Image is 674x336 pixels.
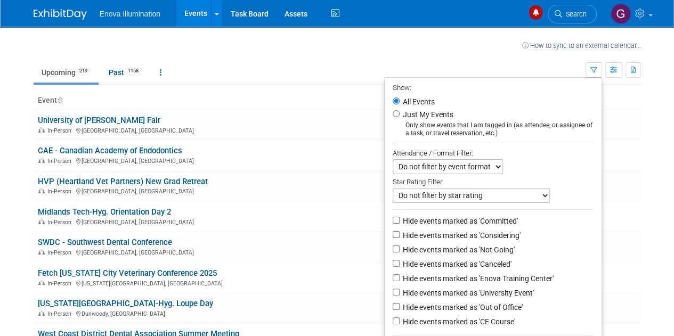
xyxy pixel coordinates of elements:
[34,9,87,20] img: ExhibitDay
[401,216,518,226] label: Hide events marked as 'Committed'
[401,98,435,105] label: All Events
[38,268,217,278] a: Fetch [US_STATE] City Veterinary Conference 2025
[34,92,398,110] th: Event
[401,109,453,120] label: Just My Events
[38,249,45,255] img: In-Person Event
[393,147,594,159] div: Attendance / Format Filter:
[47,219,75,226] span: In-Person
[47,127,75,134] span: In-Person
[611,4,631,24] img: Garrett Alcaraz
[38,188,45,193] img: In-Person Event
[38,186,394,195] div: [GEOGRAPHIC_DATA], [GEOGRAPHIC_DATA]
[38,219,45,224] img: In-Person Event
[76,67,91,75] span: 219
[100,10,160,18] span: Enova Illumination
[38,280,45,285] img: In-Person Event
[101,62,150,83] a: Past1158
[401,273,554,284] label: Hide events marked as 'Enova Training Center'
[548,5,597,23] a: Search
[47,158,75,165] span: In-Person
[38,310,45,316] img: In-Person Event
[393,174,594,188] div: Star Rating Filter:
[38,299,213,308] a: [US_STATE][GEOGRAPHIC_DATA]-Hyg. Loupe Day
[401,288,534,298] label: Hide events marked as 'University Event'
[393,121,594,137] div: Only show events that I am tagged in (as attendee, or assignee of a task, or travel reservation, ...
[401,316,515,327] label: Hide events marked as 'CE Course'
[401,259,511,269] label: Hide events marked as 'Canceled'
[47,188,75,195] span: In-Person
[38,237,172,247] a: SWDC - Southwest Dental Conference
[57,96,62,104] a: Sort by Event Name
[38,248,394,256] div: [GEOGRAPHIC_DATA], [GEOGRAPHIC_DATA]
[38,309,394,317] div: Dunwoody, [GEOGRAPHIC_DATA]
[38,278,394,287] div: [US_STATE][GEOGRAPHIC_DATA], [GEOGRAPHIC_DATA]
[38,126,394,134] div: [GEOGRAPHIC_DATA], [GEOGRAPHIC_DATA]
[38,116,160,125] a: University of [PERSON_NAME] Fair
[562,10,587,18] span: Search
[393,80,594,94] div: Show:
[47,310,75,317] span: In-Person
[522,42,641,50] a: How to sync to an external calendar...
[401,244,515,255] label: Hide events marked as 'Not Going'
[38,207,171,217] a: Midlands Tech-Hyg. Orientation Day 2
[47,280,75,287] span: In-Person
[38,127,45,133] img: In-Person Event
[38,217,394,226] div: [GEOGRAPHIC_DATA], [GEOGRAPHIC_DATA]
[38,158,45,163] img: In-Person Event
[34,62,99,83] a: Upcoming219
[47,249,75,256] span: In-Person
[38,146,182,155] a: CAE - Canadian Academy of Endodontics
[125,67,142,75] span: 1158
[401,302,523,313] label: Hide events marked as 'Out of Office'
[38,156,394,165] div: [GEOGRAPHIC_DATA], [GEOGRAPHIC_DATA]
[401,230,521,241] label: Hide events marked as 'Considering'
[38,177,208,186] a: HVP (Heartland Vet Partners) New Grad Retreat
